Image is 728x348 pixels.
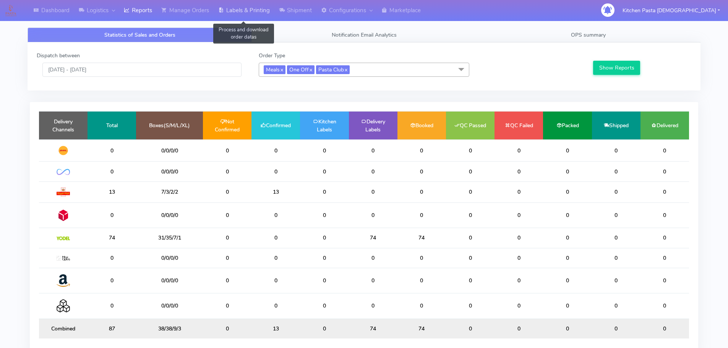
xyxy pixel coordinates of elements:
[203,319,251,338] td: 0
[446,162,495,181] td: 0
[57,188,70,197] img: Royal Mail
[57,299,70,312] img: Collection
[397,319,446,338] td: 74
[57,274,70,287] img: Amazon
[136,202,203,228] td: 0/0/0/0
[446,293,495,319] td: 0
[592,228,640,248] td: 0
[592,319,640,338] td: 0
[88,248,136,268] td: 0
[543,319,592,338] td: 0
[344,65,347,73] a: x
[203,202,251,228] td: 0
[300,293,349,319] td: 0
[446,248,495,268] td: 0
[397,139,446,162] td: 0
[57,256,70,261] img: MaxOptra
[300,319,349,338] td: 0
[640,162,689,181] td: 0
[495,162,543,181] td: 0
[397,162,446,181] td: 0
[543,228,592,248] td: 0
[251,139,300,162] td: 0
[543,162,592,181] td: 0
[446,228,495,248] td: 0
[287,65,315,74] span: One Off
[39,112,88,139] td: Delivery Channels
[495,181,543,202] td: 0
[88,319,136,338] td: 87
[251,181,300,202] td: 13
[397,248,446,268] td: 0
[592,181,640,202] td: 0
[264,65,285,74] span: Meals
[88,181,136,202] td: 13
[251,162,300,181] td: 0
[136,319,203,338] td: 38/38/9/3
[495,268,543,293] td: 0
[28,28,700,42] ul: Tabs
[37,52,80,60] label: Dispatch between
[251,268,300,293] td: 0
[316,65,350,74] span: Pasta Club
[136,268,203,293] td: 0/0/0/0
[349,202,397,228] td: 0
[349,293,397,319] td: 0
[571,31,606,39] span: OPS summary
[349,139,397,162] td: 0
[349,248,397,268] td: 0
[397,181,446,202] td: 0
[592,248,640,268] td: 0
[446,112,495,139] td: QC Passed
[349,181,397,202] td: 0
[349,268,397,293] td: 0
[88,228,136,248] td: 74
[309,65,312,73] a: x
[251,228,300,248] td: 0
[203,112,251,139] td: Not Confirmed
[251,319,300,338] td: 13
[259,52,285,60] label: Order Type
[349,228,397,248] td: 74
[251,248,300,268] td: 0
[397,228,446,248] td: 74
[300,248,349,268] td: 0
[543,112,592,139] td: Packed
[592,268,640,293] td: 0
[495,228,543,248] td: 0
[57,169,70,175] img: OnFleet
[592,162,640,181] td: 0
[495,139,543,162] td: 0
[446,268,495,293] td: 0
[88,202,136,228] td: 0
[136,181,203,202] td: 7/3/2/2
[203,162,251,181] td: 0
[543,248,592,268] td: 0
[39,319,88,338] td: Combined
[332,31,397,39] span: Notification Email Analytics
[203,228,251,248] td: 0
[203,139,251,162] td: 0
[88,112,136,139] td: Total
[300,268,349,293] td: 0
[592,293,640,319] td: 0
[88,139,136,162] td: 0
[300,181,349,202] td: 0
[136,162,203,181] td: 0/0/0/0
[446,139,495,162] td: 0
[136,112,203,139] td: Boxes(S/M/L/XL)
[543,181,592,202] td: 0
[251,112,300,139] td: Confirmed
[203,248,251,268] td: 0
[280,65,283,73] a: x
[88,162,136,181] td: 0
[592,112,640,139] td: Shipped
[57,209,70,222] img: DPD
[446,181,495,202] td: 0
[88,293,136,319] td: 0
[104,31,175,39] span: Statistics of Sales and Orders
[593,61,640,75] button: Show Reports
[495,112,543,139] td: QC Failed
[251,202,300,228] td: 0
[136,248,203,268] td: 0/0/0/0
